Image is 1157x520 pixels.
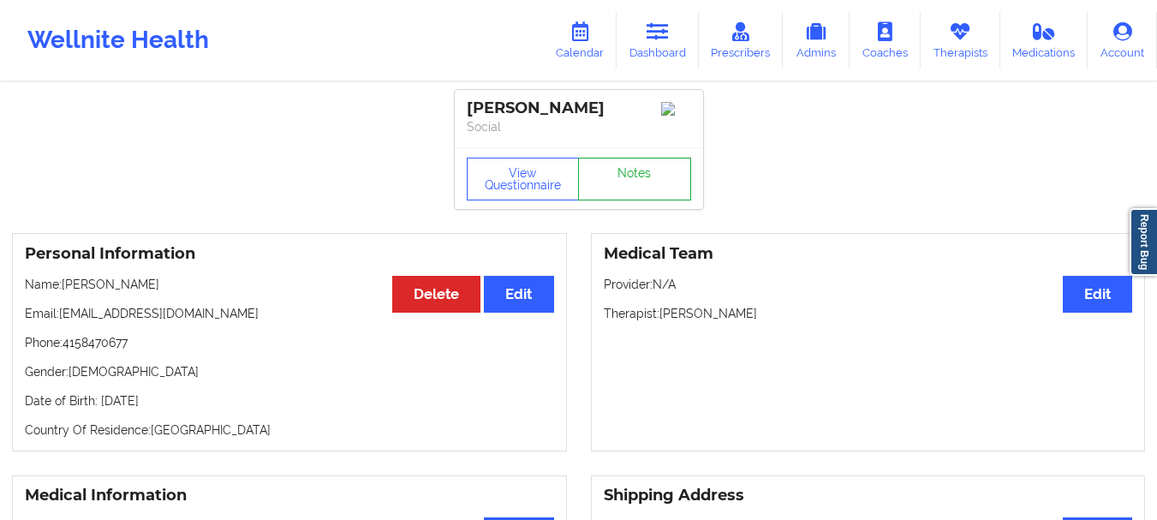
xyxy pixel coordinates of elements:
[25,244,554,264] h3: Personal Information
[604,244,1133,264] h3: Medical Team
[604,276,1133,293] p: Provider: N/A
[1130,208,1157,276] a: Report Bug
[543,12,617,69] a: Calendar
[604,486,1133,505] h3: Shipping Address
[617,12,699,69] a: Dashboard
[467,118,691,135] p: Social
[392,276,480,313] button: Delete
[1088,12,1157,69] a: Account
[25,305,554,322] p: Email: [EMAIL_ADDRESS][DOMAIN_NAME]
[578,158,691,200] a: Notes
[467,99,691,118] div: [PERSON_NAME]
[25,392,554,409] p: Date of Birth: [DATE]
[921,12,1000,69] a: Therapists
[661,102,691,116] img: Image%2Fplaceholer-image.png
[25,486,554,505] h3: Medical Information
[1000,12,1088,69] a: Medications
[25,276,554,293] p: Name: [PERSON_NAME]
[25,363,554,380] p: Gender: [DEMOGRAPHIC_DATA]
[850,12,921,69] a: Coaches
[699,12,784,69] a: Prescribers
[467,158,580,200] button: View Questionnaire
[604,305,1133,322] p: Therapist: [PERSON_NAME]
[1063,276,1132,313] button: Edit
[484,276,553,313] button: Edit
[25,421,554,439] p: Country Of Residence: [GEOGRAPHIC_DATA]
[783,12,850,69] a: Admins
[25,334,554,351] p: Phone: 4158470677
